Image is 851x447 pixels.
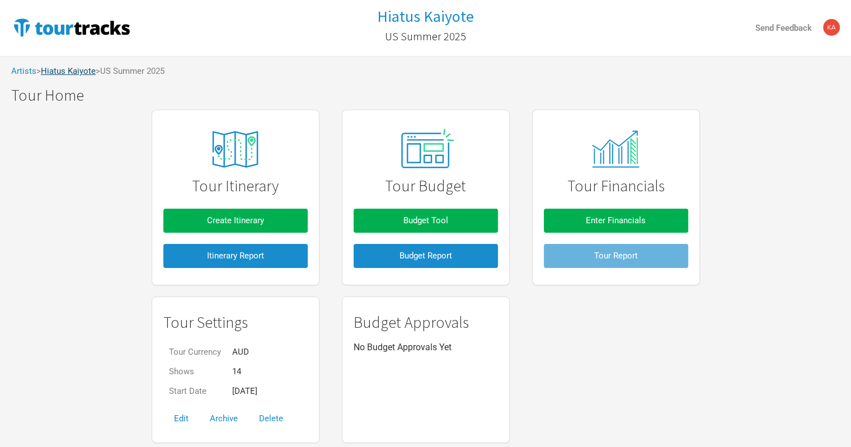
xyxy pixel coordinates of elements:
[399,251,452,261] span: Budget Report
[354,314,498,331] h1: Budget Approvals
[163,382,227,401] td: Start Date
[207,215,264,225] span: Create Itinerary
[544,238,688,274] a: Tour Report
[163,238,308,274] a: Itinerary Report
[207,251,264,261] span: Itinerary Report
[594,251,638,261] span: Tour Report
[354,244,498,268] button: Budget Report
[227,382,263,401] td: [DATE]
[163,362,227,382] td: Shows
[163,203,308,238] a: Create Itinerary
[385,25,466,48] a: US Summer 2025
[11,66,36,76] a: Artists
[586,215,646,225] span: Enter Financials
[163,244,308,268] button: Itinerary Report
[377,8,474,25] a: Hiatus Kaiyote
[385,30,466,43] h2: US Summer 2025
[388,126,463,173] img: tourtracks_02_icon_presets.svg
[41,66,96,76] a: Hiatus Kaiyote
[193,123,277,176] img: tourtracks_icons_FA_06_icons_itinerary.svg
[199,407,248,431] button: Archive
[403,215,448,225] span: Budget Tool
[544,209,688,233] button: Enter Financials
[163,209,308,233] button: Create Itinerary
[11,16,132,39] img: TourTracks
[823,19,840,36] img: kavisha
[163,413,199,424] a: Edit
[248,407,294,431] button: Delete
[544,244,688,268] button: Tour Report
[544,203,688,238] a: Enter Financials
[163,177,308,195] h1: Tour Itinerary
[354,203,498,238] a: Budget Tool
[163,407,199,431] button: Edit
[163,314,308,331] h1: Tour Settings
[544,177,688,195] h1: Tour Financials
[227,342,263,362] td: AUD
[586,130,646,168] img: tourtracks_14_icons_monitor.svg
[96,67,164,76] span: > US Summer 2025
[755,23,812,33] strong: Send Feedback
[354,177,498,195] h1: Tour Budget
[377,6,474,26] h1: Hiatus Kaiyote
[354,342,498,352] p: No Budget Approvals Yet
[227,362,263,382] td: 14
[163,342,227,362] td: Tour Currency
[36,67,96,76] span: >
[11,87,851,104] h1: Tour Home
[354,209,498,233] button: Budget Tool
[354,238,498,274] a: Budget Report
